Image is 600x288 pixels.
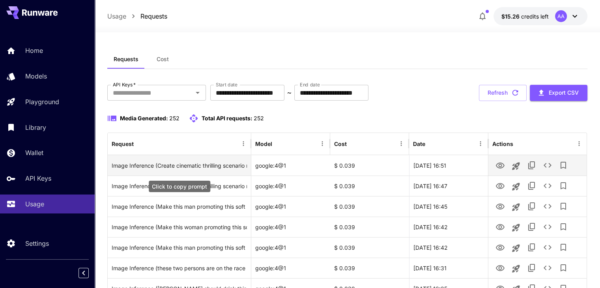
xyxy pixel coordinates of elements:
button: View [492,198,508,214]
div: $ 0.039 [330,258,409,278]
div: Click to copy prompt [112,196,247,217]
button: View [492,239,508,255]
div: Cost [334,140,347,147]
div: Date [413,140,425,147]
div: Collapse sidebar [84,266,95,280]
div: $ 0.039 [330,155,409,176]
span: credits left [521,13,549,20]
button: Menu [317,138,328,149]
label: API Keys [113,81,136,88]
p: API Keys [25,174,51,183]
a: Requests [140,11,167,21]
button: Launch in playground [508,179,524,194]
button: View [492,178,508,194]
button: Sort [135,138,146,149]
div: $ 0.039 [330,196,409,217]
button: Refresh [479,85,527,101]
button: $15.26018AA [493,7,587,25]
div: $ 0.039 [330,237,409,258]
p: Playground [25,97,59,107]
div: 01 Oct, 2025 16:51 [409,155,488,176]
div: AA [555,10,567,22]
div: google:4@1 [251,155,330,176]
button: See details [540,219,555,235]
button: Sort [348,138,359,149]
button: Menu [475,138,486,149]
div: Model [255,140,272,147]
button: Copy TaskUUID [524,198,540,214]
span: 252 [254,115,264,122]
button: See details [540,239,555,255]
div: Click to copy prompt [112,258,247,278]
button: Menu [396,138,407,149]
p: Usage [25,199,44,209]
div: Actions [492,140,513,147]
div: Click to copy prompt [112,238,247,258]
span: Total API requests: [202,115,252,122]
p: Wallet [25,148,43,157]
label: End date [300,81,320,88]
button: Copy TaskUUID [524,178,540,194]
button: View [492,157,508,173]
div: 01 Oct, 2025 16:47 [409,176,488,196]
div: $ 0.039 [330,176,409,196]
div: Request [112,140,134,147]
button: Copy TaskUUID [524,219,540,235]
span: 252 [169,115,179,122]
div: 01 Oct, 2025 16:42 [409,217,488,237]
button: View [492,219,508,235]
button: Export CSV [530,85,587,101]
button: Launch in playground [508,158,524,174]
button: Sort [273,138,284,149]
button: See details [540,260,555,276]
div: Click to copy prompt [112,155,247,176]
button: Collapse sidebar [79,268,89,278]
button: Sort [426,138,437,149]
button: Menu [574,138,585,149]
button: Menu [238,138,249,149]
p: Library [25,123,46,132]
button: Add to library [555,198,571,214]
div: Click to copy prompt [149,181,210,192]
button: Add to library [555,219,571,235]
button: Add to library [555,157,571,173]
button: Launch in playground [508,240,524,256]
span: $15.26 [501,13,521,20]
button: See details [540,157,555,173]
span: Cost [157,56,169,63]
button: Add to library [555,178,571,194]
p: Models [25,71,47,81]
nav: breadcrumb [107,11,167,21]
span: Media Generated: [120,115,168,122]
div: Click to copy prompt [112,176,247,196]
button: Copy TaskUUID [524,239,540,255]
button: Launch in playground [508,261,524,277]
span: Requests [114,56,138,63]
div: google:4@1 [251,176,330,196]
button: Add to library [555,260,571,276]
div: 01 Oct, 2025 16:45 [409,196,488,217]
button: View [492,260,508,276]
button: Add to library [555,239,571,255]
p: ~ [287,88,292,97]
label: Start date [216,81,237,88]
button: Copy TaskUUID [524,260,540,276]
button: Launch in playground [508,199,524,215]
div: $15.26018 [501,12,549,21]
div: $ 0.039 [330,217,409,237]
p: Home [25,46,43,55]
button: Copy TaskUUID [524,157,540,173]
a: Usage [107,11,126,21]
div: google:4@1 [251,258,330,278]
div: Click to copy prompt [112,217,247,237]
button: See details [540,178,555,194]
div: google:4@1 [251,217,330,237]
div: 01 Oct, 2025 16:42 [409,237,488,258]
div: google:4@1 [251,196,330,217]
button: See details [540,198,555,214]
div: 01 Oct, 2025 16:31 [409,258,488,278]
p: Settings [25,239,49,248]
div: google:4@1 [251,237,330,258]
